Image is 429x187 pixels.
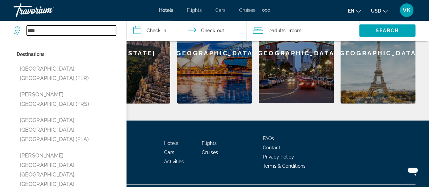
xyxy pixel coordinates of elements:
button: Check in and out dates [126,20,246,41]
a: [US_STATE] [95,3,170,104]
a: Cars [164,150,174,155]
a: Contact [263,145,280,150]
a: Hotels [159,7,173,13]
a: Flights [202,141,217,146]
button: Extra navigation items [262,5,270,16]
button: [GEOGRAPHIC_DATA], [GEOGRAPHIC_DATA], [GEOGRAPHIC_DATA] (FLA) [17,114,120,146]
span: , 1 [286,26,301,35]
a: Cars [215,7,226,13]
a: [GEOGRAPHIC_DATA] [259,3,334,104]
button: [PERSON_NAME], [GEOGRAPHIC_DATA] (FRS) [17,88,120,111]
a: Travorium [14,1,81,19]
a: Flights [187,7,202,13]
a: Hotels [164,141,178,146]
a: Privacy Policy [263,154,294,160]
iframe: Button to launch messaging window [402,160,424,182]
button: [GEOGRAPHIC_DATA], [GEOGRAPHIC_DATA] (FLR) [17,62,120,85]
a: FAQs [263,136,274,141]
button: User Menu [398,3,415,17]
span: Search [376,28,399,33]
button: Search [359,24,415,37]
p: Destinations [17,50,120,59]
span: Room [290,28,301,33]
span: 2 [269,26,286,35]
a: Cruises [239,7,255,13]
span: VK [403,7,411,14]
a: Cruises [202,150,218,155]
button: Travelers: 2 adults, 0 children [246,20,359,41]
a: [GEOGRAPHIC_DATA] [177,3,252,104]
span: Adults [272,28,286,33]
span: USD [371,8,381,14]
a: Terms & Conditions [263,163,306,169]
a: Activities [164,159,184,164]
span: en [348,8,354,14]
button: Change language [348,6,361,16]
a: [GEOGRAPHIC_DATA] [340,3,415,104]
button: Change currency [371,6,388,16]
